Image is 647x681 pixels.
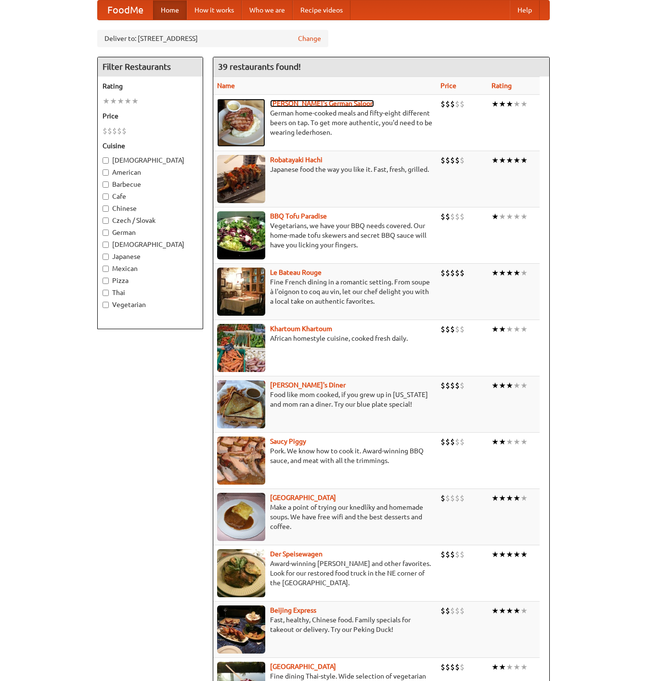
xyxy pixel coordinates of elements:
li: $ [460,155,465,166]
label: Barbecue [103,180,198,189]
input: Cafe [103,193,109,200]
li: $ [440,99,445,109]
li: ★ [499,324,506,334]
li: $ [450,268,455,278]
b: BBQ Tofu Paradise [270,212,327,220]
li: ★ [499,493,506,503]
li: $ [450,493,455,503]
li: $ [445,211,450,222]
a: Who we are [242,0,293,20]
li: $ [455,324,460,334]
li: $ [460,493,465,503]
li: ★ [499,662,506,672]
a: Home [153,0,187,20]
li: $ [460,268,465,278]
p: Vegetarians, we have your BBQ needs covered. Our home-made tofu skewers and secret BBQ sauce will... [217,221,433,250]
p: German home-cooked meals and fifty-eight different beers on tap. To get more authentic, you'd nee... [217,108,433,137]
li: ★ [513,99,520,109]
li: ★ [131,96,139,106]
li: $ [455,662,460,672]
img: esthers.jpg [217,99,265,147]
li: ★ [513,493,520,503]
a: Der Speisewagen [270,550,323,558]
label: Vegetarian [103,300,198,309]
li: $ [455,549,460,560]
li: ★ [499,380,506,391]
input: German [103,230,109,236]
input: [DEMOGRAPHIC_DATA] [103,157,109,164]
li: ★ [499,605,506,616]
a: Help [510,0,540,20]
li: ★ [499,437,506,447]
label: Thai [103,288,198,297]
img: tofuparadise.jpg [217,211,265,259]
li: ★ [513,211,520,222]
li: $ [455,211,460,222]
li: $ [440,268,445,278]
li: $ [460,605,465,616]
li: ★ [506,380,513,391]
li: ★ [513,662,520,672]
li: ★ [520,493,528,503]
li: $ [440,324,445,334]
li: ★ [499,268,506,278]
li: $ [440,211,445,222]
li: $ [112,126,117,136]
a: Le Bateau Rouge [270,269,322,276]
li: ★ [513,155,520,166]
a: Rating [492,82,512,90]
p: Fast, healthy, Chinese food. Family specials for takeout or delivery. Try our Peking Duck! [217,615,433,634]
li: ★ [492,662,499,672]
li: ★ [513,268,520,278]
li: ★ [506,662,513,672]
li: ★ [506,493,513,503]
li: ★ [492,155,499,166]
li: ★ [506,268,513,278]
a: [PERSON_NAME]'s Diner [270,381,346,389]
label: Cafe [103,192,198,201]
li: $ [440,662,445,672]
li: $ [445,605,450,616]
li: $ [440,437,445,447]
input: Barbecue [103,181,109,188]
a: Price [440,82,456,90]
li: ★ [103,96,110,106]
p: Fine French dining in a romantic setting. From soupe à l'oignon to coq au vin, let our chef delig... [217,277,433,306]
li: ★ [492,380,499,391]
li: ★ [506,549,513,560]
h5: Cuisine [103,141,198,151]
h5: Price [103,111,198,121]
ng-pluralize: 39 restaurants found! [218,62,301,71]
a: Recipe videos [293,0,350,20]
li: ★ [506,605,513,616]
img: beijing.jpg [217,605,265,654]
label: German [103,228,198,237]
li: ★ [520,211,528,222]
label: [DEMOGRAPHIC_DATA] [103,155,198,165]
li: $ [455,155,460,166]
li: $ [455,493,460,503]
a: Beijing Express [270,606,316,614]
li: ★ [499,99,506,109]
a: Saucy Piggy [270,437,306,445]
li: ★ [513,605,520,616]
li: $ [455,605,460,616]
li: $ [460,549,465,560]
li: $ [460,99,465,109]
li: ★ [506,437,513,447]
a: Name [217,82,235,90]
li: $ [445,549,450,560]
p: Make a point of trying our knedlíky and homemade soups. We have free wifi and the best desserts a... [217,502,433,531]
li: ★ [492,268,499,278]
li: ★ [520,662,528,672]
li: $ [455,380,460,391]
b: Robatayaki Hachi [270,156,323,164]
input: Chinese [103,206,109,212]
li: ★ [499,549,506,560]
a: [PERSON_NAME]'s German Saloon [270,100,374,107]
li: ★ [513,324,520,334]
li: ★ [506,155,513,166]
li: $ [445,437,450,447]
